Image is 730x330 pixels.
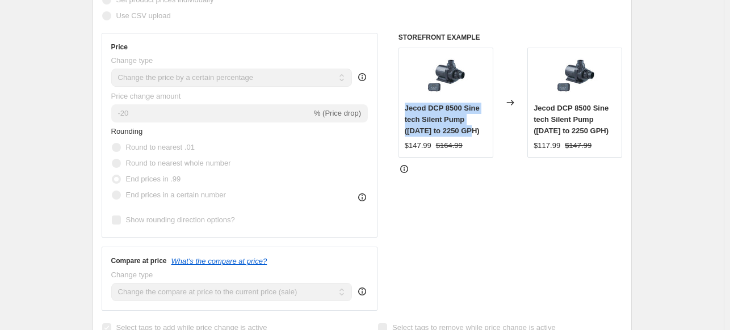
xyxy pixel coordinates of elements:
[436,140,463,151] strike: $164.99
[534,104,609,135] span: Jecod DCP 8500 Sine tech Silent Pump ([DATE] to 2250 GPH)
[534,140,560,151] div: $117.99
[126,175,181,183] span: End prices in .99
[126,143,195,151] span: Round to nearest .01
[111,43,128,52] h3: Price
[126,191,226,199] span: End prices in a certain number
[111,256,167,265] h3: Compare at price
[111,127,143,136] span: Rounding
[111,104,312,122] input: -15
[111,56,153,65] span: Change type
[423,54,468,99] img: controller_4ace4632-7966-41fe-b9ee-8497a4562250_80x.jpg
[116,11,171,20] span: Use CSV upload
[356,71,368,83] div: help
[405,140,431,151] div: $147.99
[314,109,361,117] span: % (Price drop)
[111,92,181,100] span: Price change amount
[126,159,231,167] span: Round to nearest whole number
[171,257,267,265] button: What's the compare at price?
[565,140,591,151] strike: $147.99
[398,33,623,42] h6: STOREFRONT EXAMPLE
[111,270,153,279] span: Change type
[552,54,598,99] img: controller_4ace4632-7966-41fe-b9ee-8497a4562250_80x.jpg
[126,215,235,224] span: Show rounding direction options?
[405,104,480,135] span: Jecod DCP 8500 Sine tech Silent Pump ([DATE] to 2250 GPH)
[356,286,368,297] div: help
